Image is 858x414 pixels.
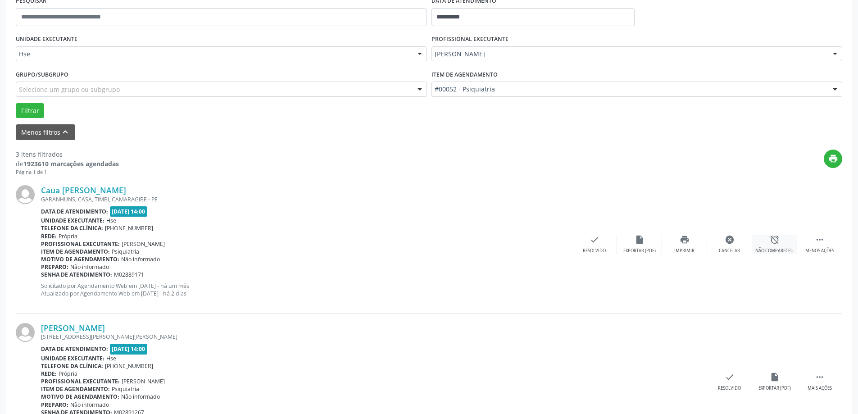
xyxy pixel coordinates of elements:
span: [PERSON_NAME] [435,50,824,59]
span: [PERSON_NAME] [122,240,165,248]
span: Não informado [121,255,160,263]
i: check [725,372,735,382]
b: Motivo de agendamento: [41,393,119,400]
i: print [828,154,838,164]
p: Solicitado por Agendamento Web em [DATE] - há um mês Atualizado por Agendamento Web em [DATE] - h... [41,282,572,297]
div: Cancelar [719,248,740,254]
img: img [16,185,35,204]
label: Item de agendamento [431,68,498,82]
div: Exportar (PDF) [758,385,791,391]
b: Unidade executante: [41,217,104,224]
div: Página 1 de 1 [16,168,119,176]
i:  [815,235,825,245]
span: #00052 - Psiquiatria [435,85,824,94]
b: Item de agendamento: [41,385,110,393]
b: Preparo: [41,263,68,271]
div: Não compareceu [755,248,794,254]
i: print [680,235,690,245]
div: GARANHUNS, CASA, TIMBI, CAMARAGIBE - PE [41,196,572,203]
i: alarm_off [770,235,780,245]
b: Unidade executante: [41,355,104,362]
b: Data de atendimento: [41,345,108,353]
i: cancel [725,235,735,245]
i: insert_drive_file [635,235,645,245]
span: Própria [59,370,77,378]
span: [DATE] 14:00 [110,206,148,217]
b: Motivo de agendamento: [41,255,119,263]
span: Psiquiatria [112,248,139,255]
div: Resolvido [583,248,606,254]
span: [DATE] 14:00 [110,344,148,354]
span: Hse [106,217,116,224]
b: Senha de atendimento: [41,271,112,278]
b: Profissional executante: [41,378,120,385]
b: Rede: [41,232,57,240]
button: Menos filtroskeyboard_arrow_up [16,124,75,140]
button: print [824,150,842,168]
b: Rede: [41,370,57,378]
span: Hse [19,50,409,59]
b: Telefone da clínica: [41,362,103,370]
div: Imprimir [674,248,695,254]
b: Profissional executante: [41,240,120,248]
div: Menos ações [805,248,834,254]
i: check [590,235,599,245]
label: Grupo/Subgrupo [16,68,68,82]
a: Caua [PERSON_NAME] [41,185,126,195]
b: Telefone da clínica: [41,224,103,232]
div: 3 itens filtrados [16,150,119,159]
span: Própria [59,232,77,240]
b: Item de agendamento: [41,248,110,255]
span: [PHONE_NUMBER] [105,362,153,370]
i: keyboard_arrow_up [60,127,70,137]
div: Exportar (PDF) [623,248,656,254]
span: Selecione um grupo ou subgrupo [19,85,120,94]
img: img [16,323,35,342]
span: Hse [106,355,116,362]
label: PROFISSIONAL EXECUTANTE [431,32,508,46]
b: Preparo: [41,401,68,409]
label: UNIDADE EXECUTANTE [16,32,77,46]
div: de [16,159,119,168]
button: Filtrar [16,103,44,118]
span: [PERSON_NAME] [122,378,165,385]
span: M02889171 [114,271,144,278]
span: Psiquiatria [112,385,139,393]
span: Não informado [70,401,109,409]
span: Não informado [70,263,109,271]
i:  [815,372,825,382]
i: insert_drive_file [770,372,780,382]
span: [PHONE_NUMBER] [105,224,153,232]
span: Não informado [121,393,160,400]
b: Data de atendimento: [41,208,108,215]
div: [STREET_ADDRESS][PERSON_NAME][PERSON_NAME] [41,333,707,341]
strong: 1923610 marcações agendadas [23,159,119,168]
div: Resolvido [718,385,741,391]
a: [PERSON_NAME] [41,323,105,333]
div: Mais ações [808,385,832,391]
